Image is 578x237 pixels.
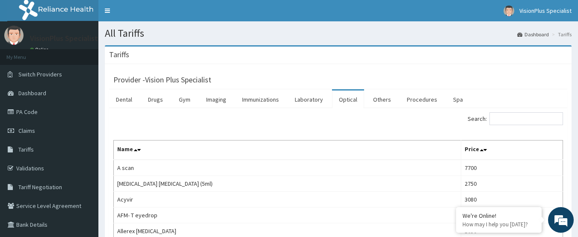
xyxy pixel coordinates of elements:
th: Name [114,140,461,160]
span: We're online! [50,67,118,153]
span: Claims [18,127,35,135]
td: 7700 [461,160,563,176]
a: Optical [332,91,364,108]
a: Dashboard [517,31,549,38]
a: Dental [109,91,139,108]
p: How may I help you today? [462,221,535,228]
a: Imaging [199,91,233,108]
td: AFM- T eyedrop [114,208,461,223]
a: Immunizations [235,91,286,108]
th: Price [461,140,563,160]
img: d_794563401_company_1708531726252_794563401 [16,43,35,64]
span: Tariffs [18,146,34,153]
span: Tariff Negotiation [18,183,62,191]
div: Minimize live chat window [140,4,161,25]
a: Procedures [400,91,444,108]
td: A scan [114,160,461,176]
td: [MEDICAL_DATA] [MEDICAL_DATA] (5ml) [114,176,461,192]
img: User Image [504,6,514,16]
h1: All Tariffs [105,28,572,39]
label: Search: [468,112,563,125]
a: Laboratory [288,91,330,108]
a: Drugs [141,91,170,108]
div: Chat with us now [44,48,144,59]
td: Acyvir [114,192,461,208]
p: VisionPlus Specialist [30,35,98,42]
a: Spa [446,91,470,108]
span: Switch Providers [18,70,62,78]
a: Gym [172,91,197,108]
span: VisionPlus Specialist [519,7,572,15]
td: 2750 [461,176,563,192]
h3: Provider - Vision Plus Specialist [113,76,211,84]
img: User Image [4,26,24,45]
a: Others [366,91,398,108]
td: 3080 [461,192,563,208]
div: We're Online! [462,212,535,219]
li: Tariffs [550,31,572,38]
textarea: Type your message and hit 'Enter' [4,152,163,181]
span: Dashboard [18,89,46,97]
a: Online [30,47,50,53]
input: Search: [489,112,563,125]
h3: Tariffs [109,51,129,59]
